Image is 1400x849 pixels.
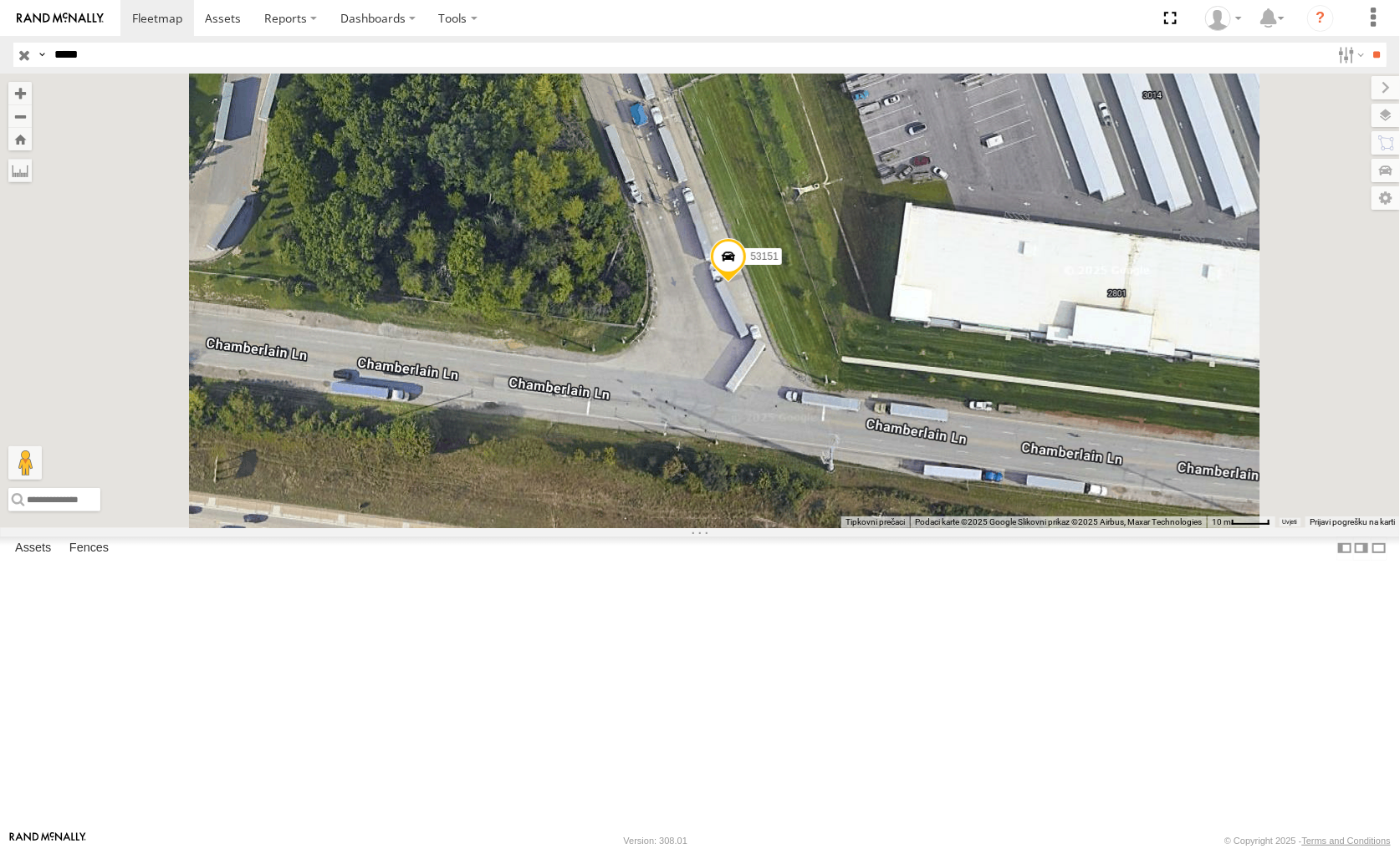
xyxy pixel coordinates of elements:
label: Search Query [35,43,49,67]
button: Zoom in [8,82,32,104]
label: Map Settings [1372,186,1400,210]
span: 10 m [1212,517,1231,526]
label: Dock Summary Table to the Left [1336,536,1353,561]
label: Search Filter Options [1331,43,1367,67]
label: Fences [61,537,117,561]
label: Measure [8,159,32,182]
label: Dock Summary Table to the Right [1353,536,1370,561]
button: Tipkovni prečaci [846,516,905,528]
button: Mjerilo karte: 10 m naprema 43 piksela [1207,516,1275,528]
a: Visit our Website [9,832,86,849]
button: Zoom Home [8,128,32,150]
label: Hide Summary Table [1371,536,1387,561]
button: Zoom out [8,104,32,128]
div: Version: 308.01 [624,836,687,846]
span: Podaci karte ©2025 Google Slikovni prikaz ©2025 Airbus, Maxar Technologies [915,517,1202,526]
a: Uvjeti (otvara se u novoj kartici) [1283,518,1297,525]
i: ? [1307,5,1334,32]
label: Assets [7,537,59,561]
button: Povucite Pegmana na kartu da biste otvorili Street View [8,446,42,480]
div: © Copyright 2025 - [1224,836,1391,846]
a: Terms and Conditions [1302,836,1391,846]
div: Miky Transport [1199,6,1248,31]
img: rand-logo.svg [17,13,104,24]
a: Prijavi pogrešku na karti [1310,517,1395,526]
span: 53151 [750,251,778,262]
